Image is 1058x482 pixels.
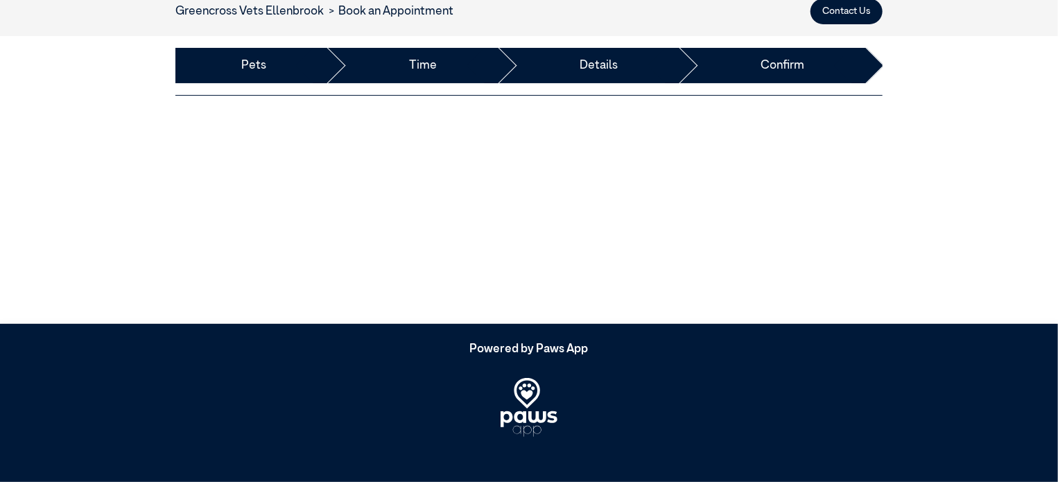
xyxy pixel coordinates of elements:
a: Pets [241,57,266,75]
a: Greencross Vets Ellenbrook [175,6,324,17]
h5: Powered by Paws App [175,343,883,356]
a: Details [580,57,618,75]
nav: breadcrumb [175,3,454,21]
img: PawsApp [501,378,557,437]
li: Book an Appointment [324,3,454,21]
a: Time [409,57,437,75]
a: Confirm [761,57,805,75]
